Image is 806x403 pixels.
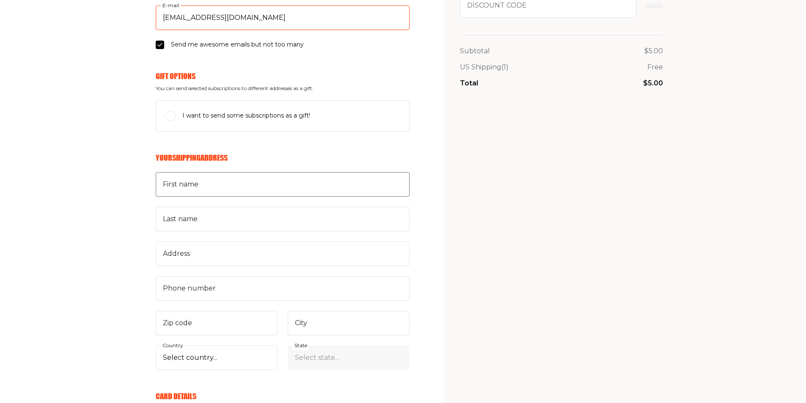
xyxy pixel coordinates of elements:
[171,40,304,50] span: Send me awesome emails but not too many
[161,341,185,350] label: Country
[182,111,310,121] span: I want to send some subscriptions as a gift!
[293,341,309,350] label: State
[156,153,410,162] h6: Your Shipping Address
[156,5,410,30] input: E-mail
[288,311,410,335] input: City
[460,62,509,73] p: US Shipping (1)
[156,345,278,370] select: Country
[643,78,663,89] p: $5.00
[156,172,410,197] input: First name
[644,46,663,57] p: $5.00
[156,85,410,91] span: You can send selected subscriptions to different addresses as a gift.
[156,207,410,231] input: Last name
[460,78,478,89] p: Total
[156,41,164,49] input: Send me awesome emails but not too many
[460,46,490,57] p: Subtotal
[161,1,181,10] label: E-mail
[156,311,278,335] input: Zip code
[156,241,410,266] input: Address
[646,0,663,11] button: Apply
[288,345,410,370] select: State
[156,392,410,401] h6: Card Details
[156,71,410,81] h6: Gift Options
[647,62,663,73] p: Free
[156,276,410,301] input: Phone number
[165,111,176,121] input: I want to send some subscriptions as a gift!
